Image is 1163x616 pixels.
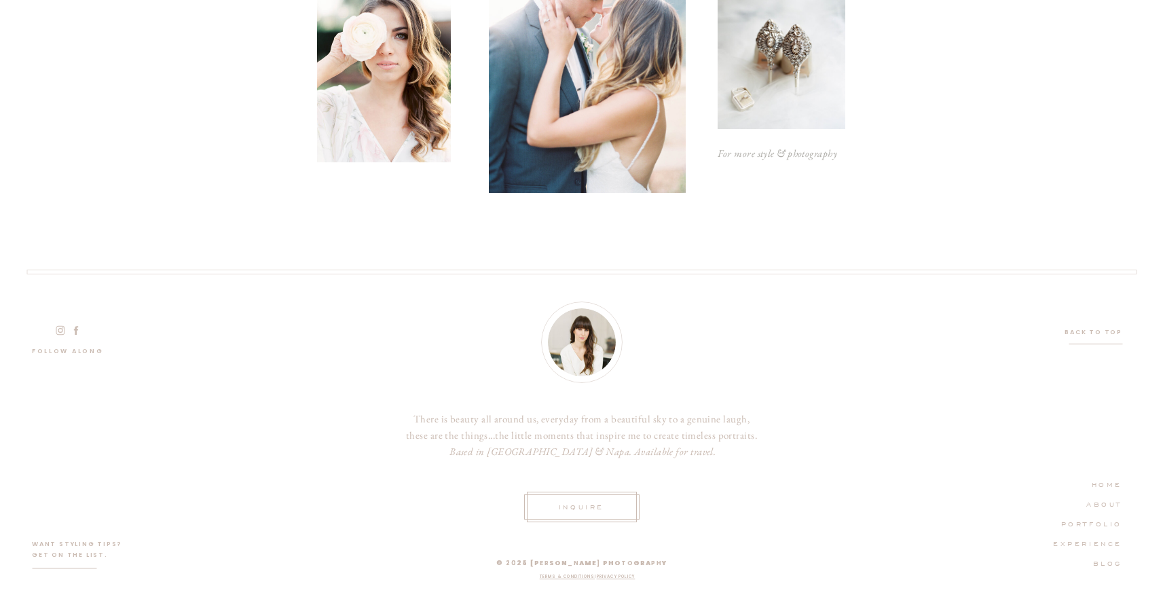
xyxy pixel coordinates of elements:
p: © 2025 [PERSON_NAME] photography [421,558,743,568]
nav: I [426,573,749,584]
a: follow along [32,346,114,361]
a: EXPERIENCE [1046,537,1122,549]
a: Terms & Conditions [540,574,595,579]
a: BLog [1064,556,1122,568]
a: There is beauty all around us, everyday from a beautiful sky to a genuine laugh, these are the th... [405,411,759,466]
a: Back to top [1064,327,1122,338]
p: want styling tips? GET ON THE LIST. [32,539,128,566]
a: PORTFOLIO [1046,517,1122,529]
a: INquire [555,500,609,512]
i: For more style & photography [718,147,838,160]
i: Based in [GEOGRAPHIC_DATA] & Napa. Available for travel. [449,445,716,458]
a: Privacy policy [597,574,635,579]
a: ABOUT [1046,497,1122,509]
a: HOME [1063,477,1122,490]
